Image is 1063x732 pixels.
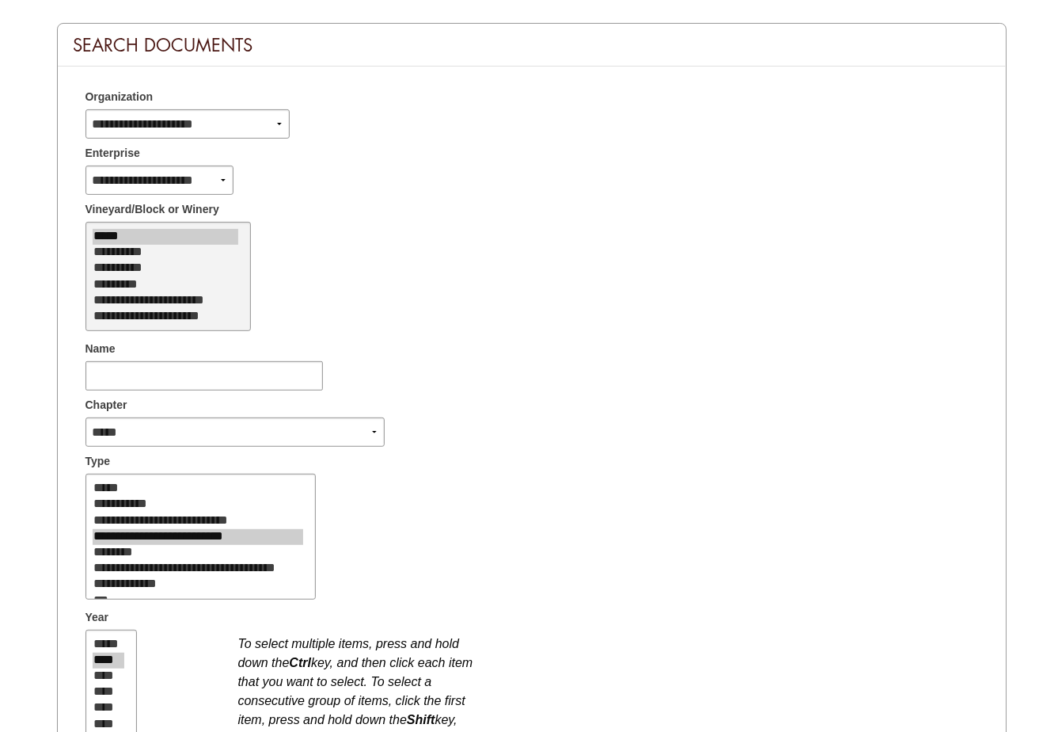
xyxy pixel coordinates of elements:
[58,24,1006,67] div: Search Documents
[85,145,140,162] span: Enterprise
[85,201,219,218] span: Vineyard/Block or Winery
[85,609,109,626] span: Year
[85,341,116,357] span: Name
[85,89,154,105] span: Organization
[289,656,311,669] b: Ctrl
[407,713,435,726] b: Shift
[85,397,127,414] span: Chapter
[85,453,111,470] span: Type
